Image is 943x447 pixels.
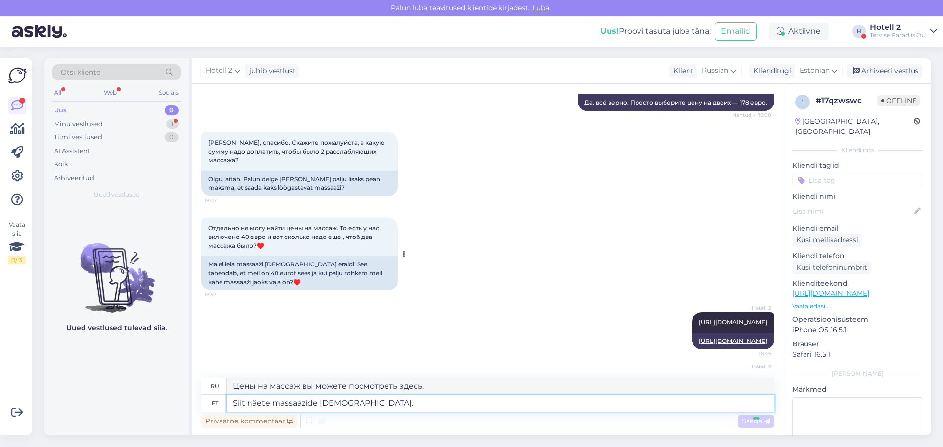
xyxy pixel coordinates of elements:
[792,325,923,335] p: iPhone OS 16.5.1
[792,173,923,187] input: Lisa tag
[852,25,866,38] div: H
[792,251,923,261] p: Kliendi telefon
[578,94,774,111] div: Да, всё верно. Просто выберите цену на двоих — 178 евро.
[802,98,804,105] span: 1
[792,191,923,202] p: Kliendi nimi
[54,146,90,156] div: AI Assistent
[8,256,26,264] div: 0 / 3
[793,206,912,217] input: Lisa nimi
[165,105,179,115] div: 0
[800,65,830,76] span: Estonian
[201,256,398,290] div: Ma ei leia massaaži [DEMOGRAPHIC_DATA] eraldi. See tähendab, et meil on 40 eurot sees ja kui palj...
[792,349,923,360] p: Safari 16.5.1
[44,226,189,314] img: No chats
[699,318,767,326] a: [URL][DOMAIN_NAME]
[699,337,767,344] a: [URL][DOMAIN_NAME]
[529,3,552,12] span: Luba
[769,23,829,40] div: Aktiivne
[792,278,923,289] p: Klienditeekond
[792,339,923,349] p: Brauser
[792,160,923,171] p: Kliendi tag'id
[870,31,926,39] div: Tervise Paradiis OÜ
[54,173,94,183] div: Arhiveeritud
[54,119,103,129] div: Minu vestlused
[600,26,619,36] b: Uus!
[66,323,167,333] p: Uued vestlused tulevad siia.
[792,261,871,274] div: Küsi telefoninumbrit
[208,139,386,164] span: [PERSON_NAME], спасибо. Скажите пожалуйста, а какую сумму надо доплатить, чтобы было 2 расслабляю...
[157,86,181,99] div: Socials
[52,86,63,99] div: All
[94,190,139,199] span: Uued vestlused
[792,384,923,394] p: Märkmed
[749,66,791,76] div: Klienditugi
[792,302,923,311] p: Vaata edasi ...
[54,105,67,115] div: Uus
[669,66,693,76] div: Klient
[877,95,920,106] span: Offline
[208,224,381,249] span: Отдельно не могу найти цены на массаж. То есть у нас включено 40 евро и вот сколько надо еще , чт...
[8,66,27,85] img: Askly Logo
[847,64,922,78] div: Arhiveeri vestlus
[734,363,771,370] span: Hotell 2
[734,350,771,357] span: 18:46
[792,223,923,234] p: Kliendi email
[792,146,923,155] div: Kliendi info
[792,234,862,247] div: Küsi meiliaadressi
[246,66,296,76] div: juhib vestlust
[54,132,102,142] div: Tiimi vestlused
[732,111,771,119] span: Nähtud ✓ 18:00
[204,197,241,204] span: 18:07
[795,116,914,137] div: [GEOGRAPHIC_DATA], [GEOGRAPHIC_DATA]
[8,220,26,264] div: Vaata siia
[715,22,757,41] button: Emailid
[54,159,68,169] div: Kõik
[870,24,926,31] div: Hotell 2
[792,369,923,378] div: [PERSON_NAME]
[702,65,728,76] span: Russian
[870,24,937,39] a: Hotell 2Tervise Paradiis OÜ
[201,171,398,196] div: Olgu, aitäh. Palun öelge [PERSON_NAME] palju lisaks pean maksma, et saada kaks lõõgastavat massaaži?
[204,291,241,298] span: 18:32
[792,315,923,325] p: Operatsioonisüsteem
[102,86,119,99] div: Web
[792,289,869,298] a: [URL][DOMAIN_NAME]
[816,95,877,106] div: # 17qzwswc
[166,119,179,129] div: 1
[61,67,100,78] span: Otsi kliente
[734,304,771,312] span: Hotell 2
[600,26,711,37] div: Proovi tasuta juba täna:
[165,132,179,142] div: 0
[206,65,232,76] span: Hotell 2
